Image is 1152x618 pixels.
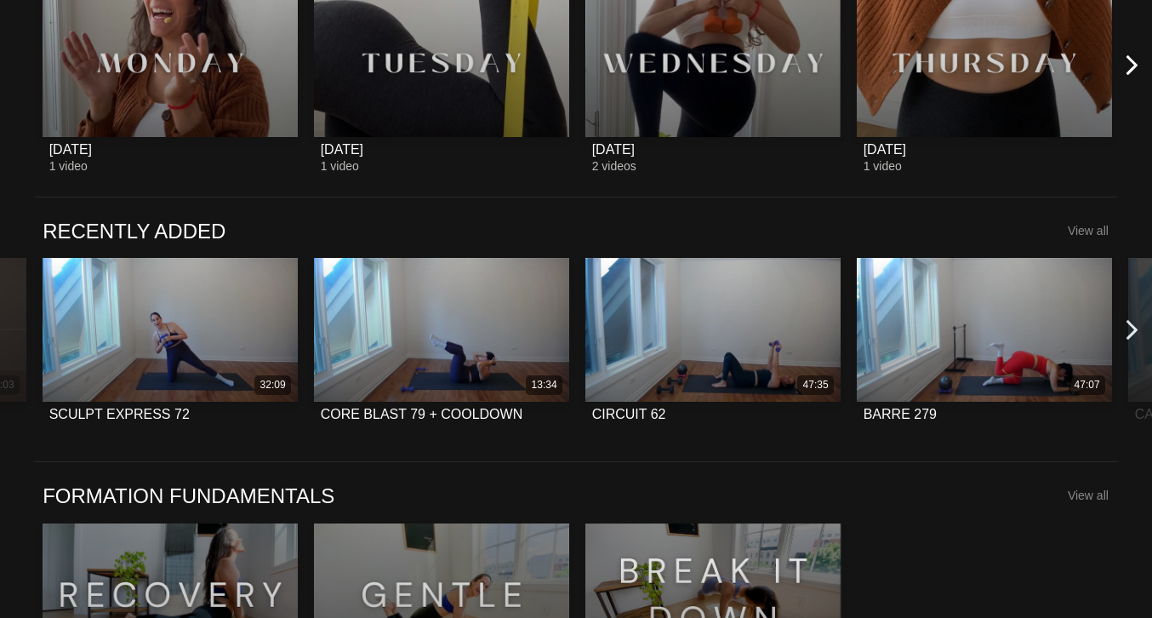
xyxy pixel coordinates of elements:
div: [DATE] [864,141,906,157]
span: 1 video [864,159,902,173]
a: CIRCUIT 6247:35CIRCUIT 62 [585,258,841,438]
a: BARRE 27947:07BARRE 279 [857,258,1112,438]
div: BARRE 279 [864,406,937,422]
div: [DATE] [49,141,92,157]
a: SCULPT EXPRESS 7232:09SCULPT EXPRESS 72 [43,258,298,438]
a: View all [1068,224,1109,237]
div: 13:34 [532,378,557,392]
a: RECENTLY ADDED [43,218,225,244]
a: FORMATION FUNDAMENTALS [43,483,334,509]
div: CORE BLAST 79 + COOLDOWN [321,406,523,422]
div: [DATE] [321,141,363,157]
div: CIRCUIT 62 [592,406,666,422]
span: 1 video [321,159,359,173]
div: 32:09 [260,378,286,392]
div: 47:07 [1075,378,1100,392]
div: 47:35 [803,378,829,392]
a: CORE BLAST 79 + COOLDOWN13:34CORE BLAST 79 + COOLDOWN [314,258,569,438]
a: View all [1068,489,1109,502]
div: SCULPT EXPRESS 72 [49,406,190,422]
span: 2 videos [592,159,636,173]
div: [DATE] [592,141,635,157]
span: 1 video [49,159,88,173]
